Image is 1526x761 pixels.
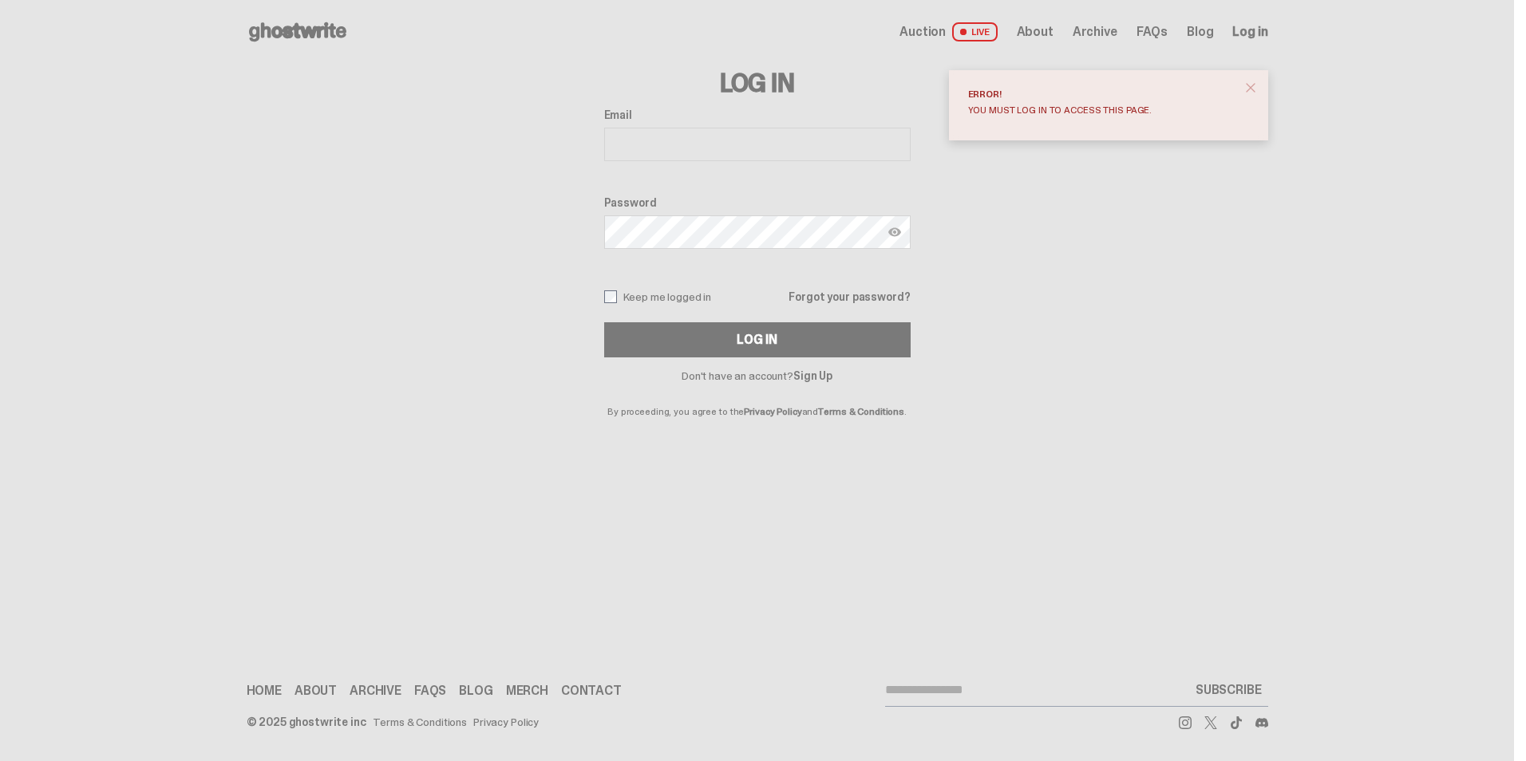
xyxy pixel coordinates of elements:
a: Blog [1187,26,1213,38]
a: Blog [459,684,492,697]
a: Archive [350,684,401,697]
a: Contact [561,684,622,697]
a: Terms & Conditions [373,716,467,727]
span: Auction [899,26,946,38]
div: You must log in to access this page. [968,105,1236,115]
a: Privacy Policy [473,716,539,727]
a: Home [247,684,282,697]
h3: Log In [604,70,911,96]
a: About [295,684,337,697]
a: Forgot your password? [789,291,910,302]
a: Sign Up [793,369,832,383]
img: Show password [888,226,901,239]
a: About [1017,26,1054,38]
button: close [1236,73,1265,102]
div: Log In [737,333,777,346]
a: Log in [1232,26,1267,38]
p: Don't have an account? [604,370,911,381]
div: © 2025 ghostwrite inc [247,716,366,727]
div: Error! [968,89,1236,99]
label: Email [604,108,911,121]
span: LIVE [952,22,998,41]
a: FAQs [414,684,446,697]
label: Password [604,196,911,209]
a: Auction LIVE [899,22,997,41]
button: Log In [604,322,911,357]
a: FAQs [1137,26,1168,38]
label: Keep me logged in [604,290,712,303]
a: Archive [1073,26,1117,38]
a: Privacy Policy [744,405,801,418]
a: Terms & Conditions [818,405,904,418]
input: Keep me logged in [604,290,617,303]
a: Merch [506,684,548,697]
p: By proceeding, you agree to the and . [604,381,911,416]
button: SUBSCRIBE [1189,674,1268,706]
